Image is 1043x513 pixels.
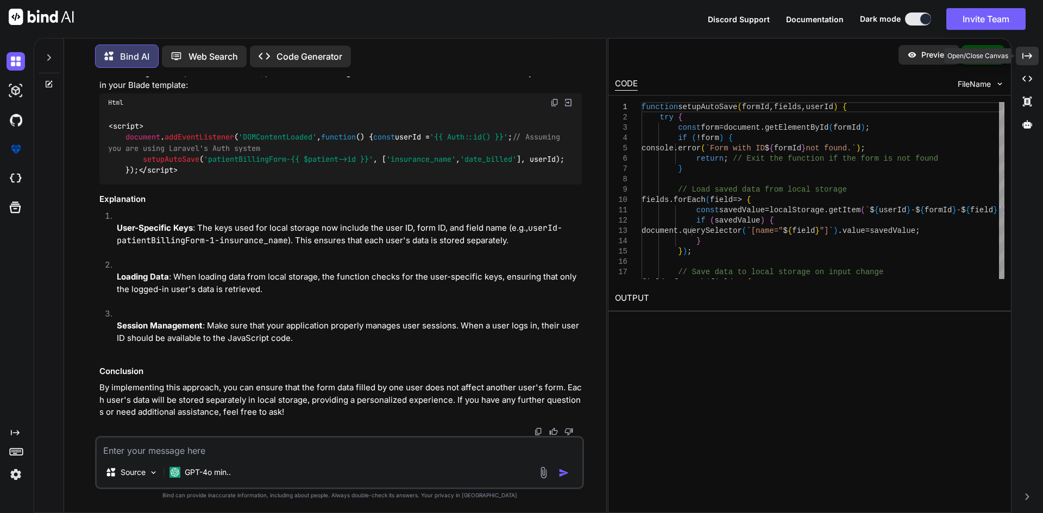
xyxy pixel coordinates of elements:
[920,206,924,214] span: {
[642,226,678,235] span: document
[860,14,901,24] span: Dark mode
[696,216,705,225] span: if
[970,206,993,214] span: field
[769,216,774,225] span: {
[615,123,627,133] div: 3
[117,223,193,233] strong: User-Specific Keys
[558,467,569,478] img: icon
[117,271,582,295] p: : When loading data from local storage, the function checks for the user-specific keys, ensuring ...
[833,123,860,132] span: formId
[117,223,562,246] code: userId-patientBillingForm-1-insurance_name
[678,164,682,173] span: }
[678,134,687,142] span: if
[185,467,231,478] p: GPT-4o min..
[769,144,774,153] span: {
[7,81,25,100] img: darkAi-studio
[678,113,682,122] span: {
[430,132,508,142] span: '{{ Auth::id() }}'
[7,52,25,71] img: darkChat
[678,144,701,153] span: error
[204,154,373,164] span: 'patientBillingForm-{{ $patient->id }}'
[615,78,638,91] div: CODE
[765,123,829,132] span: getElementById
[719,134,724,142] span: )
[788,226,792,235] span: {
[615,216,627,226] div: 12
[615,267,627,277] div: 17
[828,123,833,132] span: (
[615,257,627,267] div: 16
[719,123,723,132] span: =
[833,103,838,111] span: )
[961,206,965,214] span: $
[705,195,709,204] span: (
[125,132,160,142] span: document
[673,144,677,153] span: .
[99,382,582,419] p: By implementing this approach, you can ensure that the form data filled by one user does not affe...
[238,132,317,142] span: 'DOMContentLoaded'
[277,50,342,63] p: Code Generator
[615,133,627,143] div: 4
[874,206,878,214] span: {
[774,103,801,111] span: fields
[701,123,719,132] span: form
[109,121,143,131] span: < >
[860,123,865,132] span: )
[117,320,582,344] p: : Make sure that your application properly manages user sessions. When a user logs in, their user...
[147,166,173,175] span: script
[615,174,627,185] div: 8
[642,278,669,287] span: fields
[549,427,558,436] img: like
[856,144,860,153] span: )
[760,123,764,132] span: .
[678,268,883,276] span: // Save data to local storage on input change
[534,427,543,436] img: copy
[865,226,869,235] span: =
[838,226,842,235] span: .
[733,278,742,287] span: =>
[608,286,1011,311] h2: OUTPUT
[550,98,559,107] img: copy
[696,206,719,214] span: const
[786,15,844,24] span: Documentation
[99,67,582,91] p: When calling the function, pass the user ID along with the form ID and field names. Here’s how yo...
[746,278,751,287] span: {
[815,226,819,235] span: }
[615,164,627,174] div: 7
[460,154,517,164] span: 'date_billed'
[117,320,203,331] strong: Session Management
[828,206,860,214] span: getItem
[678,185,847,194] span: // Load saved data from local storage
[615,195,627,205] div: 10
[915,206,920,214] span: $
[733,154,938,163] span: // Exit the function if the form is not found
[564,427,573,436] img: dislike
[865,123,869,132] span: ;
[7,465,25,484] img: settings
[673,195,705,204] span: forEach
[7,111,25,129] img: githubDark
[615,143,627,154] div: 5
[696,154,723,163] span: return
[819,226,833,235] span: "]`
[678,226,682,235] span: .
[701,144,705,153] span: (
[563,98,573,107] img: Open in Browser
[642,103,678,111] span: function
[769,103,774,111] span: ,
[870,226,915,235] span: savedValue
[678,123,701,132] span: const
[642,195,669,204] span: fields
[710,195,733,204] span: field
[615,154,627,164] div: 6
[783,226,787,235] span: $
[120,50,149,63] p: Bind AI
[659,113,673,122] span: try
[842,226,865,235] span: value
[724,123,760,132] span: document
[615,112,627,123] div: 2
[165,132,234,142] span: addEventListener
[806,144,856,153] span: not found.`
[742,226,746,235] span: (
[99,193,582,206] h3: Explanation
